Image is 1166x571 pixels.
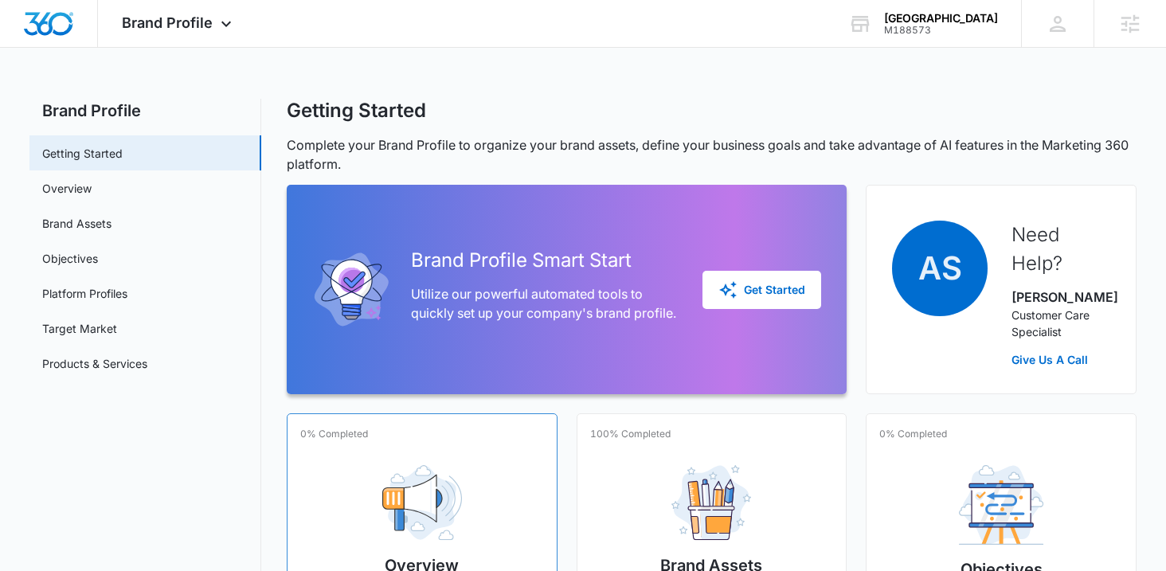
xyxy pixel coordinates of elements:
p: Customer Care Specialist [1011,307,1110,340]
div: account id [884,25,998,36]
div: account name [884,12,998,25]
h2: Brand Profile [29,99,261,123]
div: Keywords by Traffic [176,94,268,104]
a: Products & Services [42,355,147,372]
a: Getting Started [42,145,123,162]
h2: Need Help? [1011,221,1110,278]
a: Platform Profiles [42,285,127,302]
a: Brand Assets [42,215,112,232]
button: Get Started [702,271,821,309]
div: Domain: [DOMAIN_NAME] [41,41,175,54]
a: Overview [42,180,92,197]
div: v 4.0.25 [45,25,78,38]
span: AS [892,221,988,316]
a: Objectives [42,250,98,267]
h1: Getting Started [287,99,426,123]
p: 100% Completed [590,427,671,441]
p: 0% Completed [879,427,947,441]
p: 0% Completed [300,427,368,441]
img: tab_domain_overview_orange.svg [43,92,56,105]
img: website_grey.svg [25,41,38,54]
span: Brand Profile [122,14,213,31]
div: Get Started [718,280,805,299]
p: Complete your Brand Profile to organize your brand assets, define your business goals and take ad... [287,135,1137,174]
p: [PERSON_NAME] [1011,287,1110,307]
img: logo_orange.svg [25,25,38,38]
h2: Brand Profile Smart Start [411,246,678,275]
img: tab_keywords_by_traffic_grey.svg [158,92,171,105]
a: Give Us A Call [1011,351,1110,368]
a: Target Market [42,320,117,337]
div: Domain Overview [61,94,143,104]
p: Utilize our powerful automated tools to quickly set up your company's brand profile. [411,284,678,323]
